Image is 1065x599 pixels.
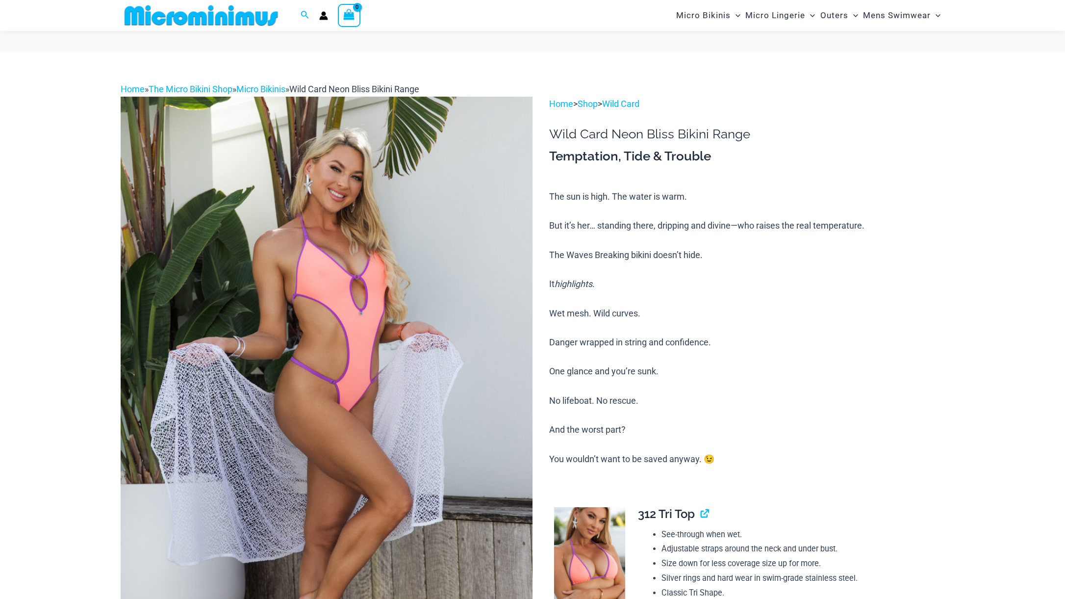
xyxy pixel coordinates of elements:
i: highlights [555,279,592,289]
nav: Site Navigation [672,1,944,29]
span: Menu Toggle [931,3,940,28]
span: Micro Bikinis [676,3,731,28]
span: Outers [820,3,848,28]
a: Home [549,99,573,109]
a: Account icon link [319,11,328,20]
li: Adjustable straps around the neck and under bust. [661,542,936,556]
a: Home [121,84,145,94]
span: Menu Toggle [848,3,858,28]
a: The Micro Bikini Shop [149,84,232,94]
li: Size down for less coverage size up for more. [661,556,936,571]
h1: Wild Card Neon Bliss Bikini Range [549,127,944,142]
span: Wild Card Neon Bliss Bikini Range [289,84,419,94]
a: Search icon link [301,9,309,22]
span: Menu Toggle [805,3,815,28]
a: Micro BikinisMenu ToggleMenu Toggle [674,3,743,28]
a: Micro LingerieMenu ToggleMenu Toggle [743,3,817,28]
a: Wild Card [602,99,639,109]
a: Shop [578,99,598,109]
span: » » » [121,84,419,94]
a: Mens SwimwearMenu ToggleMenu Toggle [861,3,943,28]
a: Micro Bikinis [236,84,285,94]
h3: Temptation, Tide & Trouble [549,148,944,165]
img: MM SHOP LOGO FLAT [121,4,282,26]
a: View Shopping Cart, empty [338,4,360,26]
p: The sun is high. The water is warm. But it’s her… standing there, dripping and divine—who raises ... [549,189,944,466]
span: Mens Swimwear [863,3,931,28]
span: Menu Toggle [731,3,740,28]
span: Micro Lingerie [745,3,805,28]
span: 312 Tri Top [638,507,695,521]
a: OutersMenu ToggleMenu Toggle [818,3,861,28]
li: See-through when wet. [661,527,936,542]
p: > > [549,97,944,111]
li: Silver rings and hard wear in swim-grade stainless steel. [661,571,936,586]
